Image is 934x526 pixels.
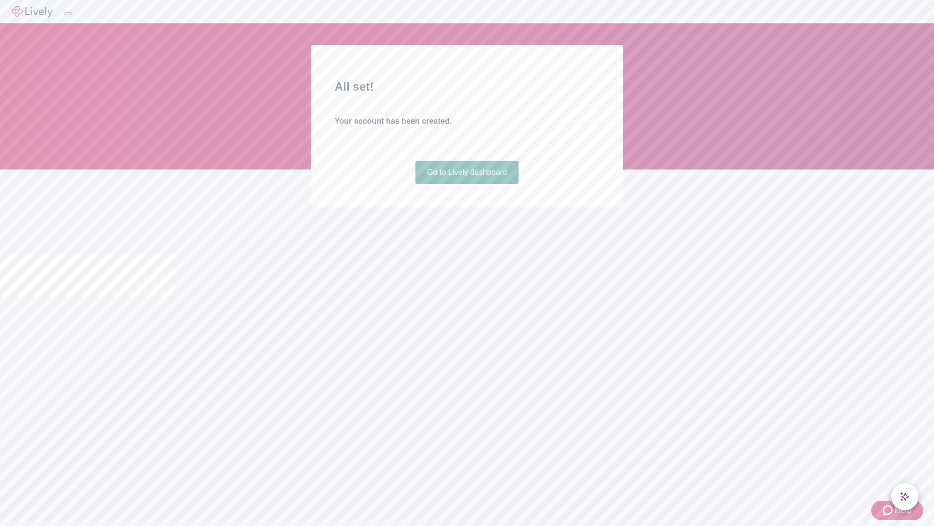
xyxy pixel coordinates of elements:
[64,12,72,15] button: Log out
[335,115,599,127] h4: Your account has been created.
[883,505,895,516] svg: Zendesk support icon
[900,492,910,502] svg: Lively AI Assistant
[415,161,519,184] a: Go to Lively dashboard
[891,483,918,510] button: chat
[335,78,599,95] h2: All set!
[895,505,912,516] span: Help
[871,501,923,520] button: Zendesk support iconHelp
[12,6,53,18] img: Lively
